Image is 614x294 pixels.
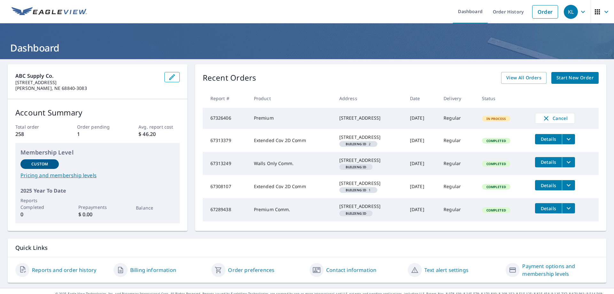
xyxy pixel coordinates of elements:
button: detailsBtn-67289438 [535,203,562,213]
td: Regular [438,108,476,129]
div: [STREET_ADDRESS] [339,115,400,121]
span: Details [539,159,558,165]
td: 67308107 [203,175,249,198]
span: Completed [483,208,510,212]
p: 0 [20,211,59,218]
p: Custom [31,161,48,167]
a: Pricing and membership levels [20,171,175,179]
p: 2025 Year To Date [20,187,175,195]
p: Balance [136,204,174,211]
td: Regular [438,152,476,175]
p: Reports Completed [20,197,59,211]
p: [PERSON_NAME], NE 68840-3083 [15,85,159,91]
td: Premium [249,108,334,129]
span: 2 [342,142,375,146]
p: Total order [15,123,56,130]
p: 258 [15,130,56,138]
p: Avg. report cost [138,123,179,130]
td: [DATE] [405,129,438,152]
p: [STREET_ADDRESS] [15,80,159,85]
p: Quick Links [15,244,599,252]
td: 67326406 [203,108,249,129]
button: filesDropdownBtn-67313379 [562,134,575,144]
span: Details [539,205,558,211]
td: [DATE] [405,175,438,198]
p: ABC Supply Co. [15,72,159,80]
td: Regular [438,129,476,152]
img: EV Logo [12,7,87,17]
td: [DATE] [405,198,438,221]
button: detailsBtn-67313249 [535,157,562,167]
em: Building ID [346,188,366,192]
a: Contact information [326,266,376,274]
p: 1 [77,130,118,138]
span: Details [539,136,558,142]
a: Order [532,5,558,19]
a: Text alert settings [424,266,468,274]
button: filesDropdownBtn-67313249 [562,157,575,167]
span: Start New Order [556,74,594,82]
a: Payment options and membership levels [522,262,599,278]
a: Order preferences [228,266,274,274]
span: Completed [483,185,510,189]
td: Extended Cov 2D Comm [249,129,334,152]
th: Date [405,89,438,108]
button: filesDropdownBtn-67289438 [562,203,575,213]
p: Order pending [77,123,118,130]
th: Product [249,89,334,108]
td: Extended Cov 2D Comm [249,175,334,198]
button: detailsBtn-67308107 [535,180,562,190]
div: [STREET_ADDRESS] [339,180,400,187]
td: [DATE] [405,108,438,129]
a: View All Orders [501,72,547,84]
td: Walls Only Comm. [249,152,334,175]
th: Status [477,89,530,108]
th: Report # [203,89,249,108]
span: 1 [342,188,375,192]
h1: Dashboard [8,41,606,54]
span: In Process [483,116,510,121]
p: $ 46.20 [138,130,179,138]
th: Delivery [438,89,476,108]
td: 67313249 [203,152,249,175]
td: 67289438 [203,198,249,221]
span: Cancel [542,115,568,122]
td: Regular [438,175,476,198]
span: View All Orders [506,74,541,82]
span: Completed [483,139,510,143]
p: Recent Orders [203,72,256,84]
a: Billing information [130,266,176,274]
div: [STREET_ADDRESS] [339,134,400,140]
em: Building ID [346,142,366,146]
td: 67313379 [203,129,249,152]
div: [STREET_ADDRESS] [339,203,400,210]
td: Premium Comm. [249,198,334,221]
button: filesDropdownBtn-67308107 [562,180,575,190]
p: Membership Level [20,148,175,157]
em: Building ID [346,212,366,215]
th: Address [334,89,405,108]
a: Reports and order history [32,266,96,274]
span: Details [539,182,558,188]
div: [STREET_ADDRESS] [339,157,400,163]
button: detailsBtn-67313379 [535,134,562,144]
p: $ 0.00 [78,211,117,218]
button: Cancel [535,113,575,124]
td: [DATE] [405,152,438,175]
span: Completed [483,162,510,166]
a: Start New Order [551,72,599,84]
p: Prepayments [78,204,117,211]
td: Regular [438,198,476,221]
em: Building ID [346,165,366,169]
p: Account Summary [15,107,180,118]
div: KL [564,5,578,19]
